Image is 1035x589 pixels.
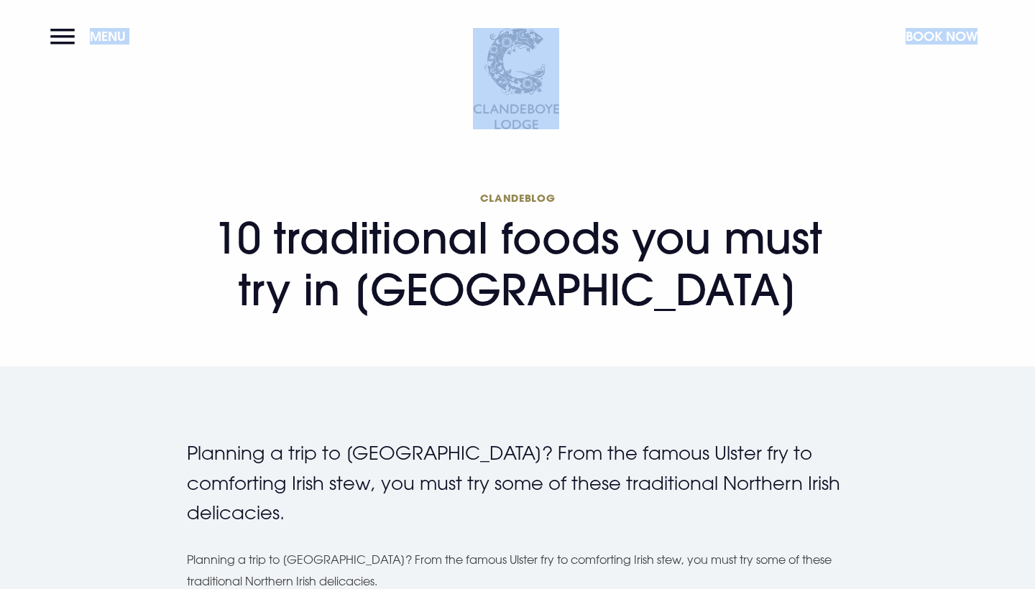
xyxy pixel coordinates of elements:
button: Menu [50,21,133,52]
span: Menu [90,28,126,45]
h1: 10 traditional foods you must try in [GEOGRAPHIC_DATA] [187,191,848,315]
p: Planning a trip to [GEOGRAPHIC_DATA]? From the famous Ulster fry to comforting Irish stew, you mu... [187,438,848,528]
button: Book Now [898,21,985,52]
img: Clandeboye Lodge [473,28,559,129]
span: Clandeblog [187,191,848,205]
